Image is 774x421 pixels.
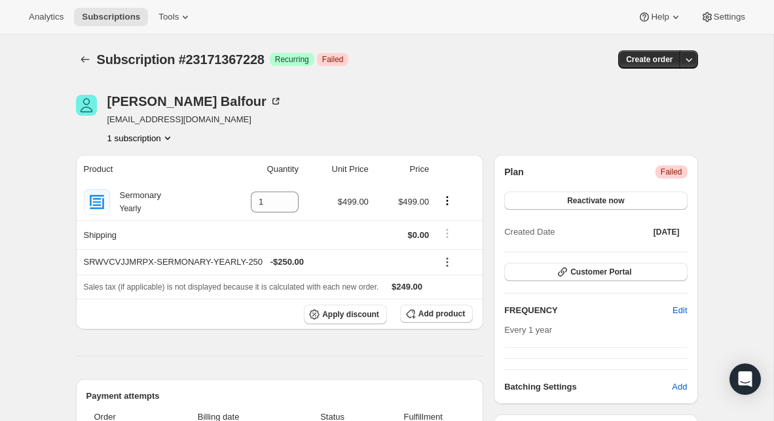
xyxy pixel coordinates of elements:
th: Product [76,155,216,184]
div: Open Intercom Messenger [729,363,761,395]
span: Created Date [504,226,555,239]
img: product img [84,189,110,215]
span: Wayne Balfour [76,95,97,116]
button: Subscriptions [74,8,148,26]
span: [EMAIL_ADDRESS][DOMAIN_NAME] [107,113,282,126]
h2: Plan [504,165,524,178]
button: Shipping actions [437,226,458,241]
button: Add [664,377,695,397]
button: Settings [693,8,753,26]
span: Settings [714,12,745,22]
span: Edit [673,304,687,317]
button: Help [630,8,690,26]
button: Create order [618,50,680,69]
span: Create order [626,54,673,65]
span: Every 1 year [504,325,552,335]
span: Add product [418,309,465,319]
span: Analytics [29,12,64,22]
small: Yearly [120,204,141,213]
div: Sermonary [110,189,162,215]
th: Quantity [215,155,303,184]
h2: Payment attempts [86,390,473,403]
button: Reactivate now [504,192,687,210]
span: Customer Portal [570,267,631,277]
button: Edit [665,300,695,321]
button: Analytics [21,8,71,26]
th: Unit Price [303,155,373,184]
span: Tools [158,12,179,22]
span: $499.00 [338,197,369,207]
span: $249.00 [392,282,422,292]
th: Price [373,155,433,184]
button: Product actions [107,131,174,144]
button: Subscriptions [76,50,94,69]
span: Add [672,380,687,394]
div: SRWVCVJJMRPX-SERMONARY-YEARLY-250 [84,256,430,269]
button: Product actions [437,194,458,208]
button: [DATE] [646,223,688,241]
button: Add product [400,305,473,323]
span: Failed [322,54,344,65]
button: Apply discount [304,305,387,324]
h6: Batching Settings [504,380,672,394]
span: Help [651,12,669,22]
button: Customer Portal [504,263,687,281]
span: Subscriptions [82,12,140,22]
span: $0.00 [408,230,430,240]
span: Recurring [275,54,309,65]
div: [PERSON_NAME] Balfour [107,95,282,108]
span: Apply discount [322,309,379,320]
h2: FREQUENCY [504,304,673,317]
span: - $250.00 [270,256,304,269]
th: Shipping [76,220,216,249]
span: [DATE] [654,227,680,237]
button: Tools [151,8,200,26]
span: Failed [661,167,682,177]
span: $499.00 [398,197,429,207]
span: Subscription #23171367228 [97,52,265,67]
span: Sales tax (if applicable) is not displayed because it is calculated with each new order. [84,282,379,292]
span: Reactivate now [567,195,624,206]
